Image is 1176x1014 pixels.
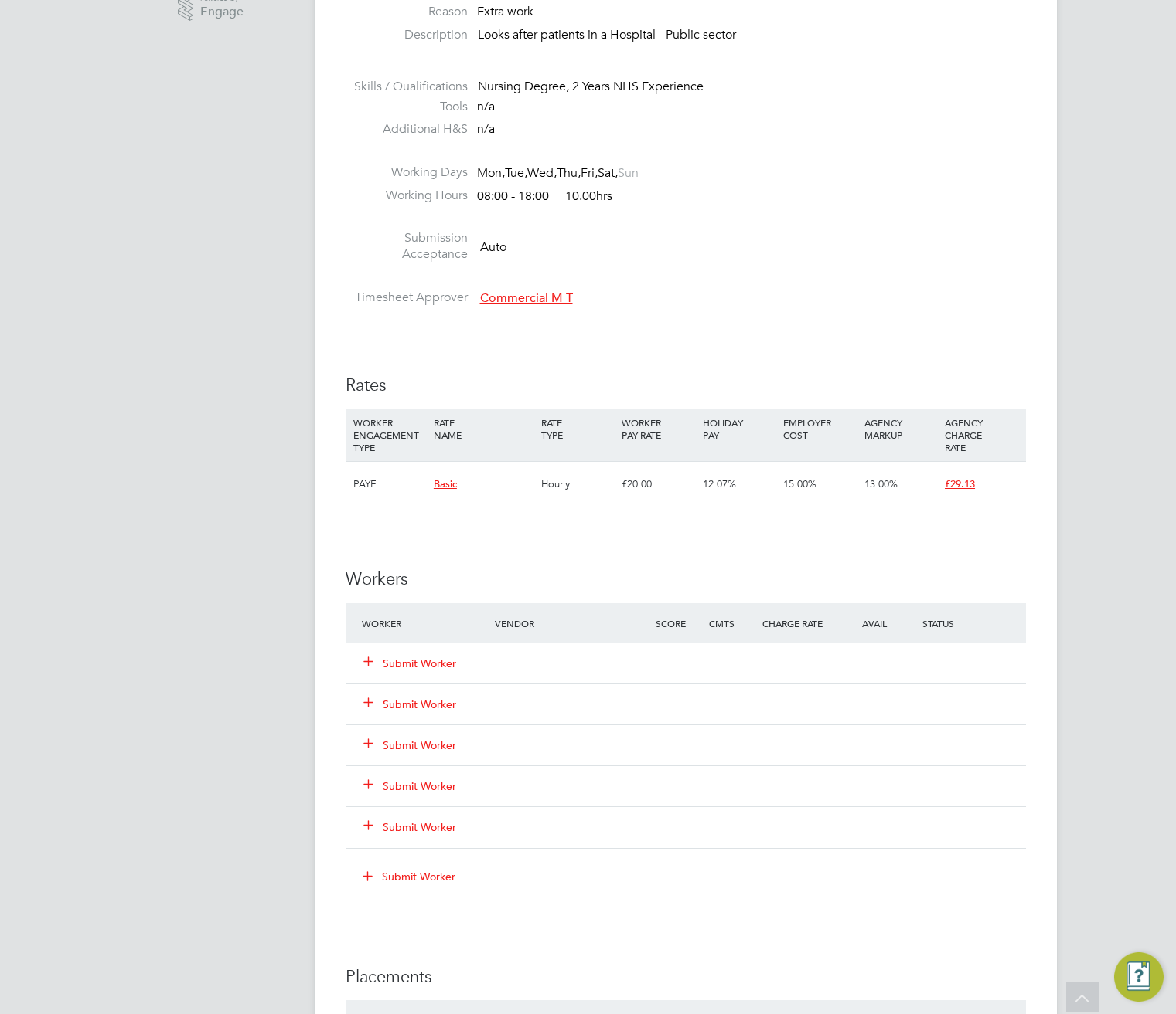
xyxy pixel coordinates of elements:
div: Worker [358,609,492,637]
div: AGENCY CHARGE RATE [941,409,1021,461]
div: Status [919,609,1025,637]
span: 12.07% [703,477,736,490]
span: n/a [477,121,495,137]
span: Basic [434,477,457,490]
span: 15.00% [783,477,816,490]
div: Cmts [705,609,758,637]
button: Engage Resource Center [1114,952,1164,1002]
span: n/a [477,99,495,114]
label: Additional H&S [346,121,468,137]
button: Submit Worker [364,656,457,671]
button: Submit Worker [364,738,457,753]
div: RATE NAME [430,409,537,449]
button: Submit Worker [364,778,457,794]
span: Wed, [527,165,557,181]
span: Mon, [477,165,505,181]
div: RATE TYPE [537,409,618,449]
h3: Workers [346,568,1026,591]
div: £20.00 [618,462,698,507]
div: Charge Rate [758,609,839,637]
label: Working Days [346,164,468,181]
div: WORKER PAY RATE [618,409,698,449]
button: Submit Worker [352,864,468,889]
label: Description [346,27,468,43]
label: Submission Acceptance [346,230,468,263]
div: Vendor [491,609,651,637]
div: PAYE [349,462,430,507]
div: WORKER ENGAGEMENT TYPE [349,409,430,461]
div: 08:00 - 18:00 [477,188,612,205]
div: AGENCY MARKUP [861,409,941,449]
div: Nursing Degree, 2 Years NHS Experience [478,79,1026,95]
div: Hourly [537,462,618,507]
span: Commercial M T [480,290,573,306]
label: Reason [346,4,468,20]
button: Submit Worker [364,819,457,835]
span: 10.00hrs [557,188,612,204]
div: EMPLOYER COST [779,409,860,449]
span: Extra work [477,4,533,19]
span: Engage [200,5,244,19]
h3: Rates [346,375,1026,397]
div: Avail [839,609,919,637]
p: Looks after patients in a Hospital - Public sector [478,27,1026,43]
div: HOLIDAY PAY [699,409,779,449]
span: Sat, [598,165,618,181]
h3: Placements [346,966,1026,989]
div: Score [652,609,705,637]
span: £29.13 [945,477,975,490]
span: Auto [480,239,506,255]
span: 13.00% [864,477,898,490]
label: Skills / Qualifications [346,79,468,95]
label: Timesheet Approver [346,290,468,306]
label: Working Hours [346,188,468,204]
span: Fri, [581,165,598,181]
span: Thu, [557,165,581,181]
span: Sun [618,165,639,181]
button: Submit Worker [364,697,457,712]
label: Tools [346,99,468,115]
span: Tue, [505,165,527,181]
